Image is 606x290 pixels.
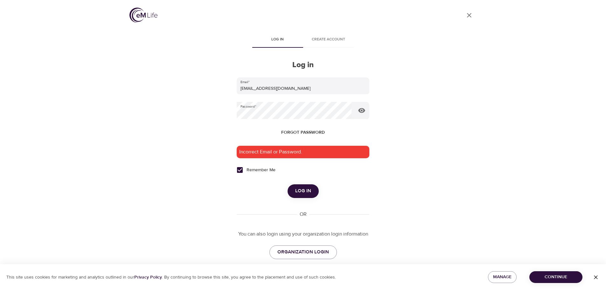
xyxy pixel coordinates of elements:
[237,60,369,70] h2: Log in
[237,146,369,158] div: Incorrect Email or Password.
[307,36,350,43] span: Create account
[269,245,337,259] a: ORGANIZATION LOGIN
[277,248,329,256] span: ORGANIZATION LOGIN
[237,230,369,238] p: You can also login using your organization login information
[256,36,299,43] span: Log in
[129,8,157,23] img: logo
[237,32,369,48] div: disabled tabs example
[288,184,319,198] button: Log in
[281,129,325,137] span: Forgot password
[134,274,162,280] a: Privacy Policy
[534,273,577,281] span: Continue
[462,8,477,23] a: close
[488,271,517,283] button: Manage
[529,271,582,283] button: Continue
[297,211,309,218] div: OR
[493,273,512,281] span: Manage
[247,167,275,173] span: Remember Me
[279,127,327,138] button: Forgot password
[295,187,311,195] span: Log in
